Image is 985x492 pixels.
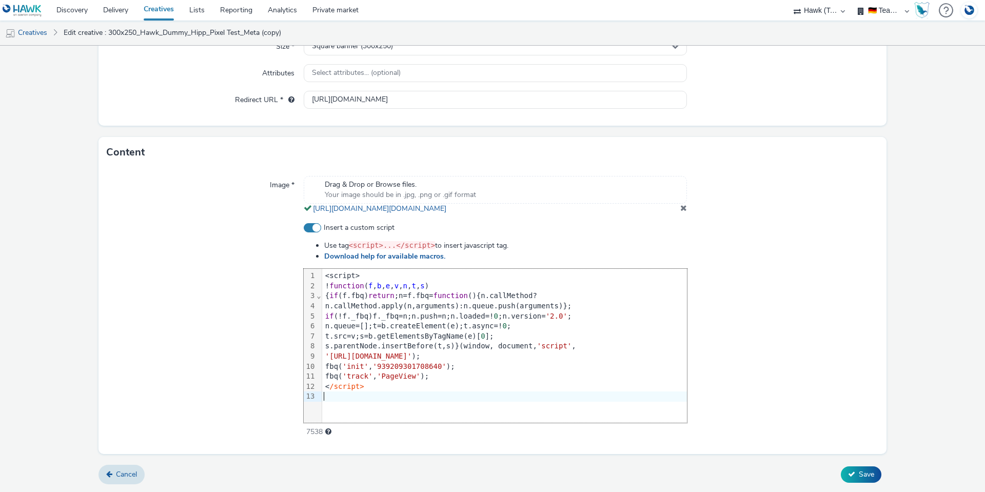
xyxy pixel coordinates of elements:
[3,4,42,17] img: undefined Logo
[324,251,449,261] a: Download help for available macros.
[304,91,687,109] input: url...
[231,91,299,105] label: Redirect URL *
[322,382,687,392] div: <
[325,427,331,437] div: Maximum 8000 characters
[349,241,436,249] code: <script>...</script>
[329,382,364,390] span: /script>
[841,466,881,483] button: Save
[304,351,317,362] div: 9
[395,282,399,290] span: v
[322,351,687,362] div: );
[325,190,476,200] span: Your image should be in .jpg, .png or .gif format
[258,64,299,78] label: Attributes
[961,2,977,19] img: Account DE
[304,341,317,351] div: 8
[322,321,687,331] div: n.queue=[];t=b.createElement(e);t.async=! ;
[304,291,317,301] div: 3
[373,362,446,370] span: '939209301708640'
[304,391,317,402] div: 13
[325,352,412,360] span: '[URL][DOMAIN_NAME]'
[368,291,395,300] span: return
[304,362,317,372] div: 10
[377,282,381,290] span: b
[116,469,137,479] span: Cancel
[324,223,395,233] span: Insert a custom script
[546,312,567,320] span: '2.0'
[403,282,407,290] span: n
[329,282,364,290] span: function
[537,342,572,350] span: 'script'
[914,2,930,18] img: Hawk Academy
[322,362,687,372] div: fbq( , );
[322,291,687,301] div: { (f.fbq) ;n=f.fbq= (){n.callMethod?
[306,427,323,437] span: 7538
[312,42,393,51] span: Square banner (300x250)
[329,291,338,300] span: if
[434,291,468,300] span: function
[322,311,687,322] div: (!f._fbq)f._fbq=n;n.push=n;n.loaded=! ;n.version= ;
[283,95,294,105] div: URL will be used as a validation URL with some SSPs and it will be the redirection URL of your cr...
[368,282,372,290] span: f
[322,371,687,382] div: fbq( , );
[304,311,317,322] div: 5
[322,301,687,311] div: n.callMethod.apply(n,arguments):n.queue.push(arguments)};
[502,322,506,330] span: 0
[312,69,401,77] span: Select attributes... (optional)
[324,240,687,251] li: Use tag to insert javascript tag.
[420,282,424,290] span: s
[304,371,317,382] div: 11
[106,145,145,160] h3: Content
[316,291,321,300] span: Fold line
[325,180,476,190] span: Drag & Drop or Browse files.
[914,2,934,18] a: Hawk Academy
[343,372,373,380] span: 'track'
[481,332,485,340] span: 0
[304,382,317,392] div: 12
[304,281,317,291] div: 2
[313,204,450,213] a: [URL][DOMAIN_NAME][DOMAIN_NAME]
[304,321,317,331] div: 6
[325,312,334,320] span: if
[98,465,145,484] a: Cancel
[322,281,687,291] div: ! ( , , , , , , )
[5,28,15,38] img: mobile
[304,301,317,311] div: 4
[322,331,687,342] div: t.src=v;s=b.getElementsByTagName(e)[ ];
[322,341,687,351] div: s.parentNode.insertBefore(t,s)}(window, document, ,
[494,312,498,320] span: 0
[266,176,299,190] label: Image *
[377,372,420,380] span: 'PageView'
[304,271,317,281] div: 1
[58,21,286,45] a: Edit creative : 300x250_Hawk_Dummy_Hipp_Pixel Test_Meta (copy)
[859,469,874,479] span: Save
[304,331,317,342] div: 7
[343,362,369,370] span: 'init'
[411,282,416,290] span: t
[322,271,687,281] div: <script>
[386,282,390,290] span: e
